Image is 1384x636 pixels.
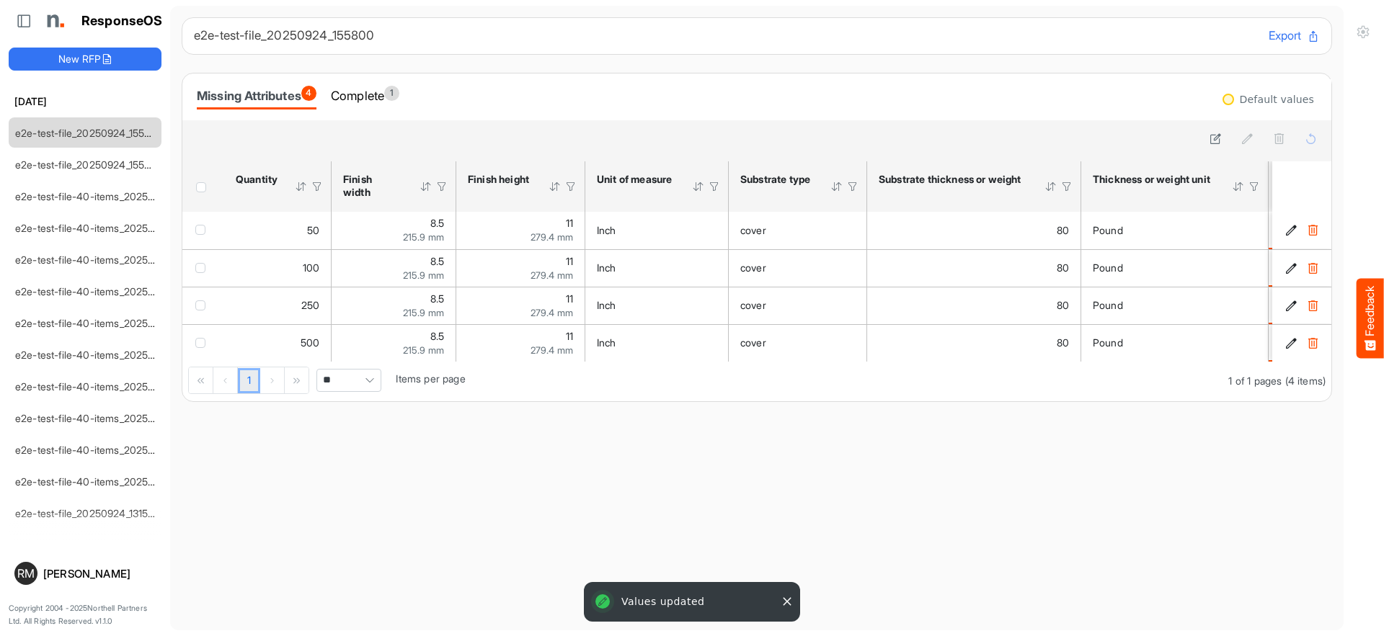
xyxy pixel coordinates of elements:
[780,594,794,609] button: Close
[182,249,224,287] td: checkbox
[846,180,859,193] div: Filter Icon
[1081,212,1269,249] td: Pound is template cell Column Header httpsnorthellcomontologiesmapping-rulesmaterialhasmaterialth...
[189,367,213,393] div: Go to first page
[213,367,238,393] div: Go to previous page
[1057,336,1069,349] span: 80
[332,249,456,287] td: 8.5 is template cell Column Header httpsnorthellcomontologiesmapping-rulesmeasurementhasfinishsiz...
[15,412,208,424] a: e2e-test-file-40-items_20250924_132227
[396,372,465,385] span: Items per page
[566,292,573,305] span: 11
[224,212,332,249] td: 50 is template cell Column Header httpsnorthellcomontologiesmapping-rulesorderhasquantity
[597,299,616,311] span: Inch
[585,324,729,362] td: Inch is template cell Column Header httpsnorthellcomontologiesmapping-rulesmeasurementhasunitofme...
[435,180,448,193] div: Filter Icon
[1057,299,1069,311] span: 80
[9,602,161,627] p: Copyright 2004 - 2025 Northell Partners Ltd. All Rights Reserved. v 1.1.0
[403,231,444,243] span: 215.9 mm
[531,231,573,243] span: 279.4 mm
[708,180,721,193] div: Filter Icon
[468,173,530,186] div: Finish height
[585,287,729,324] td: Inch is template cell Column Header httpsnorthellcomontologiesmapping-rulesmeasurementhasunitofme...
[301,86,316,101] span: 4
[182,287,224,324] td: checkbox
[867,249,1081,287] td: 80 is template cell Column Header httpsnorthellcomontologiesmapping-rulesmaterialhasmaterialthick...
[587,585,797,619] div: Values updated
[729,287,867,324] td: cover is template cell Column Header httpsnorthellcomontologiesmapping-rulesmaterialhassubstratem...
[1272,324,1334,362] td: 09863c18-06f2-47ed-898e-b27201ad1e57 is template cell Column Header
[301,336,319,349] span: 500
[332,212,456,249] td: 8.5 is template cell Column Header httpsnorthellcomontologiesmapping-rulesmeasurementhasfinishsiz...
[194,30,1257,42] h6: e2e-test-file_20250924_155800
[1305,298,1320,313] button: Delete
[740,299,766,311] span: cover
[740,224,766,236] span: cover
[566,255,573,267] span: 11
[384,86,399,101] span: 1
[531,269,573,281] span: 279.4 mm
[729,324,867,362] td: cover is template cell Column Header httpsnorthellcomontologiesmapping-rulesmaterialhassubstratem...
[1284,223,1298,238] button: Edit
[585,212,729,249] td: Inch is template cell Column Header httpsnorthellcomontologiesmapping-rulesmeasurementhasunitofme...
[564,180,577,193] div: Filter Icon
[15,317,210,329] a: e2e-test-file-40-items_20250924_134702
[15,158,163,171] a: e2e-test-file_20250924_155648
[40,6,68,35] img: Northell
[316,369,381,392] span: Pagerdropdown
[224,324,332,362] td: 500 is template cell Column Header httpsnorthellcomontologiesmapping-rulesorderhasquantity
[182,161,224,212] th: Header checkbox
[15,380,210,393] a: e2e-test-file-40-items_20250924_132534
[343,173,401,199] div: Finish width
[9,94,161,109] h6: [DATE]
[1272,287,1334,324] td: bc586bf6-3b56-4fad-ad62-c033a6bb501a is template cell Column Header
[15,507,161,519] a: e2e-test-file_20250924_131520
[17,568,35,579] span: RM
[1057,224,1069,236] span: 80
[224,287,332,324] td: 250 is template cell Column Header httpsnorthellcomontologiesmapping-rulesorderhasquantity
[15,349,210,361] a: e2e-test-file-40-items_20250924_133443
[224,249,332,287] td: 100 is template cell Column Header httpsnorthellcomontologiesmapping-rulesorderhasquantity
[456,212,585,249] td: 11 is template cell Column Header httpsnorthellcomontologiesmapping-rulesmeasurementhasfinishsize...
[15,444,210,456] a: e2e-test-file-40-items_20250924_132033
[531,344,573,356] span: 279.4 mm
[456,287,585,324] td: 11 is template cell Column Header httpsnorthellcomontologiesmapping-rulesmeasurementhasfinishsize...
[197,86,316,106] div: Missing Attributes
[1285,375,1326,387] span: (4 items)
[1093,173,1213,186] div: Thickness or weight unit
[1093,261,1123,274] span: Pound
[1081,249,1269,287] td: Pound is template cell Column Header httpsnorthellcomontologiesmapping-rulesmaterialhasmaterialth...
[303,261,319,274] span: 100
[1093,336,1123,349] span: Pound
[740,261,766,274] span: cover
[867,324,1081,362] td: 80 is template cell Column Header httpsnorthellcomontologiesmapping-rulesmaterialhasmaterialthick...
[1228,375,1282,387] span: 1 of 1 pages
[1284,336,1298,350] button: Edit
[1240,94,1314,104] div: Default values
[1269,27,1320,45] button: Export
[238,368,260,394] a: Page 1 of 1 Pages
[1248,180,1261,193] div: Filter Icon
[1060,180,1073,193] div: Filter Icon
[403,307,444,318] span: 215.9 mm
[15,285,208,297] a: e2e-test-file-40-items_20250924_152927
[1305,336,1320,350] button: Delete
[740,336,766,349] span: cover
[311,180,324,193] div: Filter Icon
[307,224,319,236] span: 50
[1357,278,1384,358] button: Feedback
[331,86,399,106] div: Complete
[301,299,319,311] span: 250
[430,255,444,267] span: 8.5
[729,212,867,249] td: cover is template cell Column Header httpsnorthellcomontologiesmapping-rulesmaterialhassubstratem...
[15,127,164,139] a: e2e-test-file_20250924_155800
[81,14,163,29] h1: ResponseOS
[15,254,205,266] a: e2e-test-file-40-items_20250924_154112
[597,224,616,236] span: Inch
[585,249,729,287] td: Inch is template cell Column Header httpsnorthellcomontologiesmapping-rulesmeasurementhasunitofme...
[1272,249,1334,287] td: bdda7929-52b7-4e27-9bc6-ee30caaa1c49 is template cell Column Header
[1305,261,1320,275] button: Delete
[1093,224,1123,236] span: Pound
[456,249,585,287] td: 11 is template cell Column Header httpsnorthellcomontologiesmapping-rulesmeasurementhasfinishsize...
[332,324,456,362] td: 8.5 is template cell Column Header httpsnorthellcomontologiesmapping-rulesmeasurementhasfinishsiz...
[1057,261,1069,274] span: 80
[1272,212,1334,249] td: a0b6b6d8-75c2-470a-8bef-65f887fd92b7 is template cell Column Header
